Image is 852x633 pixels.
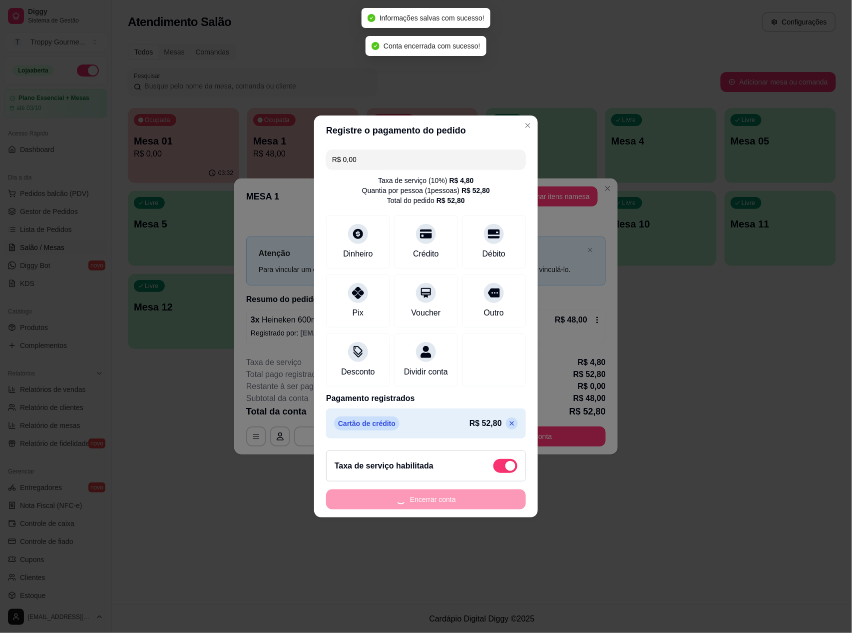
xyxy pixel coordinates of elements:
[387,195,465,205] div: Total do pedido
[384,42,480,50] span: Conta encerrada com sucesso!
[378,175,474,185] div: Taxa de serviço ( 10 %)
[314,115,538,145] header: Registre o pagamento do pedido
[461,185,490,195] div: R$ 52,80
[368,14,376,22] span: check-circle
[335,460,433,472] h2: Taxa de serviço habilitada
[436,195,465,205] div: R$ 52,80
[343,248,373,260] div: Dinheiro
[362,185,490,195] div: Quantia por pessoa ( 1 pessoas)
[353,307,364,319] div: Pix
[404,366,448,378] div: Dividir conta
[413,248,439,260] div: Crédito
[341,366,375,378] div: Desconto
[334,416,400,430] p: Cartão de crédito
[484,307,504,319] div: Outro
[412,307,441,319] div: Voucher
[482,248,505,260] div: Débito
[520,117,536,133] button: Close
[326,392,526,404] p: Pagamento registrados
[469,417,502,429] p: R$ 52,80
[332,149,520,169] input: Ex.: hambúrguer de cordeiro
[449,175,474,185] div: R$ 4,80
[372,42,380,50] span: check-circle
[380,14,484,22] span: Informações salvas com sucesso!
